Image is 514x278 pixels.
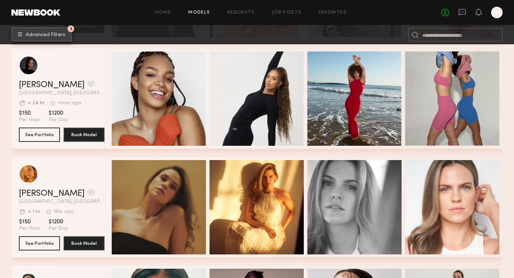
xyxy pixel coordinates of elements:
div: +1mo ago [58,101,81,106]
button: Book Model [64,236,105,250]
span: $150 [19,218,40,225]
a: Home [155,10,171,15]
button: See Portfolio [19,128,60,142]
a: [PERSON_NAME] [19,81,85,89]
span: $1200 [49,110,68,117]
span: 3 [70,27,72,30]
a: Job Posts [272,10,302,15]
a: M [491,7,503,18]
div: < 24 hr [28,101,45,106]
a: Models [188,10,210,15]
a: Favorites [318,10,347,15]
span: Per Hour [19,117,40,123]
span: $1200 [49,218,68,225]
button: 3Advanced Filters [11,27,72,41]
span: Per Day [49,225,68,232]
span: Per Hour [19,225,40,232]
span: Per Day [49,117,68,123]
div: < 1 hr [28,209,40,214]
span: [GEOGRAPHIC_DATA], [GEOGRAPHIC_DATA] [19,199,105,204]
a: Requests [227,10,255,15]
span: [GEOGRAPHIC_DATA], [GEOGRAPHIC_DATA] [19,91,105,96]
div: 16hr ago [54,209,74,214]
span: Advanced Filters [26,33,65,38]
button: See Portfolio [19,236,60,250]
a: [PERSON_NAME] [19,189,85,198]
button: Book Model [64,128,105,142]
span: $150 [19,110,40,117]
